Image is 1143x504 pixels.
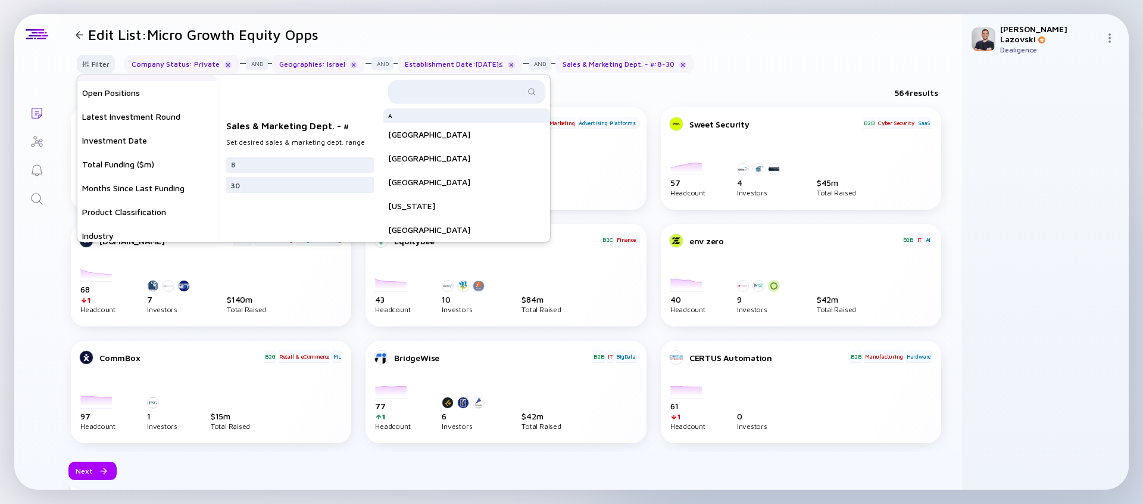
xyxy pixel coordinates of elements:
[925,234,932,245] div: AI
[211,424,250,429] div: Total Raised
[1000,45,1100,54] div: Dealigence
[917,117,932,129] div: SaaS
[555,55,694,73] div: Sales & Marketing Dept. - # : 8 - 30
[278,350,330,362] div: Retail & eCommerce
[850,350,862,362] div: B2B
[77,224,217,248] div: Industry
[689,236,901,246] div: env zero
[227,307,266,312] div: Total Raised
[521,424,561,429] div: Total Raised
[737,307,783,312] div: Investors
[616,234,637,245] div: Finance
[863,117,875,129] div: B2B
[147,307,193,312] div: Investors
[383,108,550,123] div: A
[231,159,369,171] input: Min Sales & Marketing Dept. - #
[817,307,856,312] div: Total Raised
[14,155,59,183] a: Reminders
[383,123,550,147] div: [GEOGRAPHIC_DATA]
[231,179,369,191] input: Max Sales & Marketing Dept. - #
[77,55,115,73] button: Filter
[442,424,488,429] div: Investors
[864,350,904,362] div: Manufacturing
[99,353,263,363] div: CommBox
[68,462,117,480] button: Next
[383,218,550,242] div: [GEOGRAPHIC_DATA]
[689,119,862,129] div: Sweet Security
[226,138,374,148] div: Set desired sales & marketing dept. range
[902,234,914,245] div: B2B
[14,98,59,126] a: Lists
[972,27,995,51] img: Adam Profile Picture
[592,350,605,362] div: B2B
[442,411,488,421] div: 6
[14,126,59,155] a: Investor Map
[916,234,923,245] div: IT
[394,353,591,363] div: BridgeWise
[817,190,856,195] div: Total Raised
[442,294,488,304] div: 10
[272,55,364,73] div: Geographies : Israel
[737,424,767,429] div: Investors
[607,350,614,362] div: IT
[521,294,561,304] div: $ 84m
[147,424,177,429] div: Investors
[147,294,193,304] div: 7
[124,55,239,73] div: Company Status : Private
[442,307,488,312] div: Investors
[77,129,217,153] div: Investment Date
[383,170,550,194] div: [GEOGRAPHIC_DATA]
[332,350,342,362] div: ML
[737,178,783,188] div: 4
[521,411,561,421] div: $ 42m
[77,200,217,224] div: Product Classification
[1000,24,1100,44] div: [PERSON_NAME] Lazovski
[226,119,374,132] div: Sales & Marketing Dept. - #
[689,353,848,363] div: CERTUS Automation
[615,350,637,362] div: BigData
[383,194,550,218] div: [US_STATE]
[77,176,217,200] div: Months Since Last Funding
[894,88,938,98] div: 564 results
[77,153,217,176] div: Total Funding ($m)
[1105,33,1114,43] img: Menu
[737,294,783,304] div: 9
[817,178,856,188] div: $ 45m
[227,294,266,304] div: $ 140m
[521,307,561,312] div: Total Raised
[147,411,177,421] div: 1
[211,411,250,421] div: $ 15m
[601,234,614,245] div: B2C
[817,294,856,304] div: $ 42m
[383,147,550,170] div: [GEOGRAPHIC_DATA]
[77,105,217,129] div: Latest Investment Round
[905,350,932,362] div: Hardware
[88,26,318,43] h1: Edit List: Micro Growth Equity Opps
[264,350,276,362] div: B2G
[877,117,915,129] div: Cyber Security
[398,55,522,73] div: Establishment Date : [DATE] ≤
[737,411,767,421] div: 0
[75,55,117,73] div: Filter
[577,117,637,129] div: Advertising Platforms
[737,190,783,195] div: Investors
[14,183,59,212] a: Search
[77,81,217,105] div: Open Positions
